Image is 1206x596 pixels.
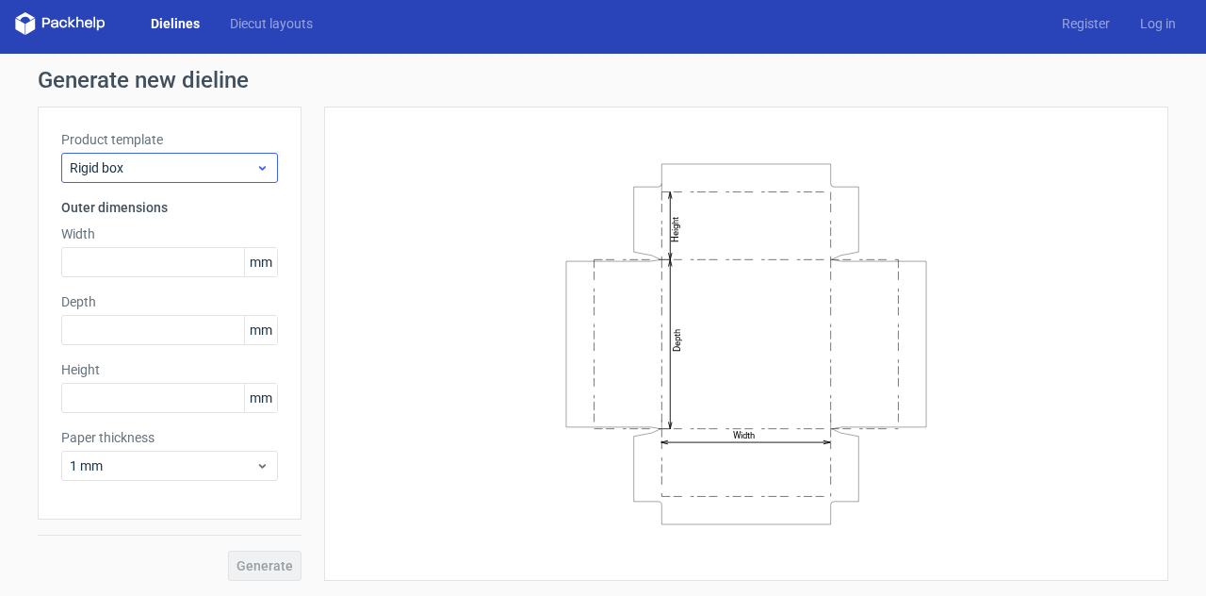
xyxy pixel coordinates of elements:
[670,216,680,241] text: Height
[61,224,278,243] label: Width
[70,158,255,177] span: Rigid box
[215,14,328,33] a: Diecut layouts
[672,328,682,351] text: Depth
[733,430,755,440] text: Width
[1047,14,1125,33] a: Register
[61,198,278,217] h3: Outer dimensions
[244,316,277,344] span: mm
[61,428,278,447] label: Paper thickness
[38,69,1168,91] h1: Generate new dieline
[136,14,215,33] a: Dielines
[244,248,277,276] span: mm
[244,384,277,412] span: mm
[61,130,278,149] label: Product template
[61,360,278,379] label: Height
[1125,14,1191,33] a: Log in
[61,292,278,311] label: Depth
[70,456,255,475] span: 1 mm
